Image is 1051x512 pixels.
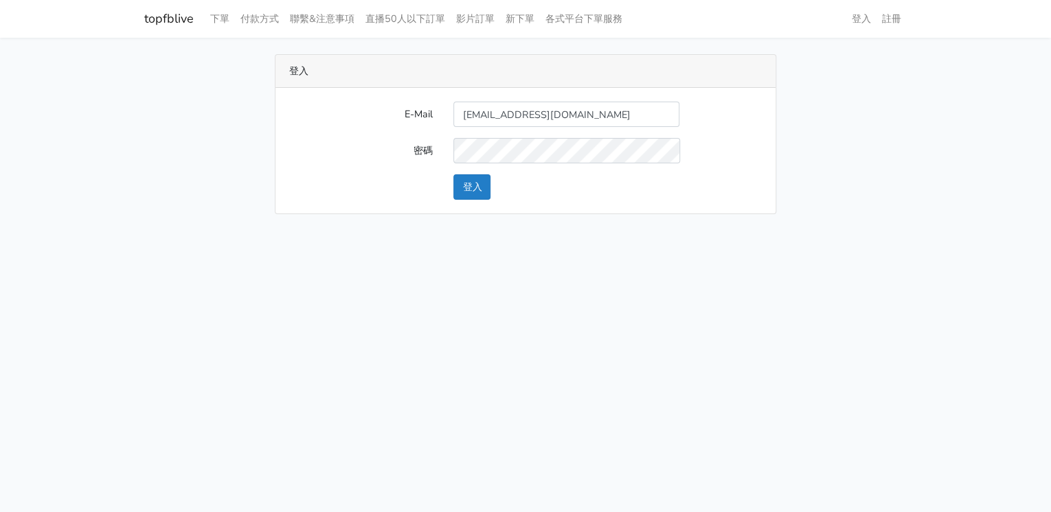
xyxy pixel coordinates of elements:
a: 註冊 [877,5,907,32]
a: topfblive [144,5,194,32]
label: E-Mail [279,102,443,127]
label: 密碼 [279,138,443,163]
a: 各式平台下單服務 [540,5,628,32]
button: 登入 [453,174,490,200]
a: 聯繫&注意事項 [284,5,360,32]
a: 下單 [205,5,235,32]
a: 付款方式 [235,5,284,32]
a: 直播50人以下訂單 [360,5,451,32]
a: 新下單 [500,5,540,32]
div: 登入 [275,55,776,88]
a: 影片訂單 [451,5,500,32]
a: 登入 [846,5,877,32]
